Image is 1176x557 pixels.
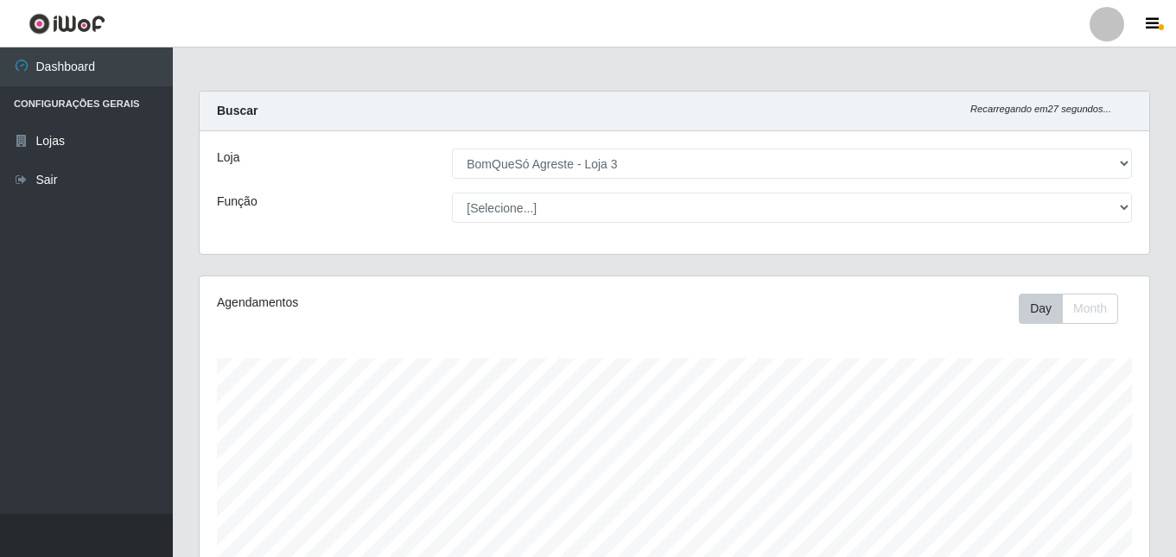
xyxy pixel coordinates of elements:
[217,104,257,117] strong: Buscar
[1019,294,1063,324] button: Day
[1019,294,1132,324] div: Toolbar with button groups
[217,193,257,211] label: Função
[29,13,105,35] img: CoreUI Logo
[1062,294,1118,324] button: Month
[217,149,239,167] label: Loja
[970,104,1111,114] i: Recarregando em 27 segundos...
[1019,294,1118,324] div: First group
[217,294,583,312] div: Agendamentos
